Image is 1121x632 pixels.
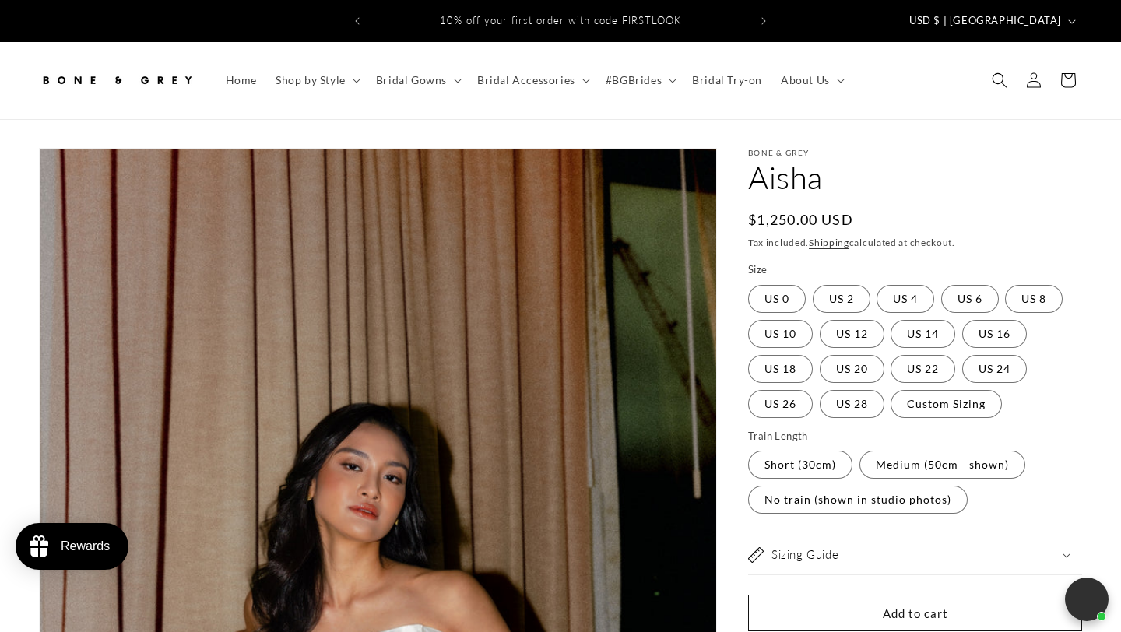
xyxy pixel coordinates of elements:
[216,64,266,97] a: Home
[891,355,955,383] label: US 22
[477,73,575,87] span: Bridal Accessories
[962,355,1027,383] label: US 24
[596,64,683,97] summary: #BGBrides
[771,547,838,563] h2: Sizing Guide
[909,13,1061,29] span: USD $ | [GEOGRAPHIC_DATA]
[771,64,851,97] summary: About Us
[748,451,852,479] label: Short (30cm)
[820,320,884,348] label: US 12
[809,237,849,248] a: Shipping
[376,73,447,87] span: Bridal Gowns
[33,58,201,104] a: Bone and Grey Bridal
[891,320,955,348] label: US 14
[367,64,468,97] summary: Bridal Gowns
[1005,285,1063,313] label: US 8
[606,73,662,87] span: #BGBrides
[683,64,771,97] a: Bridal Try-on
[859,451,1025,479] label: Medium (50cm - shown)
[747,6,781,36] button: Next announcement
[748,157,1082,198] h1: Aisha
[748,209,853,230] span: $1,250.00 USD
[748,262,769,278] legend: Size
[226,73,257,87] span: Home
[692,73,762,87] span: Bridal Try-on
[748,429,810,444] legend: Train Length
[781,73,830,87] span: About Us
[468,64,596,97] summary: Bridal Accessories
[440,14,681,26] span: 10% off your first order with code FIRSTLOOK
[891,390,1002,418] label: Custom Sizing
[748,486,968,514] label: No train (shown in studio photos)
[962,320,1027,348] label: US 16
[748,355,813,383] label: US 18
[748,535,1082,574] summary: Sizing Guide
[266,64,367,97] summary: Shop by Style
[748,235,1082,251] div: Tax included. calculated at checkout.
[982,63,1017,97] summary: Search
[276,73,346,87] span: Shop by Style
[61,539,110,553] div: Rewards
[748,285,806,313] label: US 0
[820,390,884,418] label: US 28
[748,148,1082,157] p: Bone & Grey
[748,320,813,348] label: US 10
[748,390,813,418] label: US 26
[900,6,1082,36] button: USD $ | [GEOGRAPHIC_DATA]
[820,355,884,383] label: US 20
[1065,578,1109,621] button: Open chatbox
[340,6,374,36] button: Previous announcement
[941,285,999,313] label: US 6
[39,63,195,97] img: Bone and Grey Bridal
[877,285,934,313] label: US 4
[813,285,870,313] label: US 2
[748,595,1082,631] button: Add to cart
